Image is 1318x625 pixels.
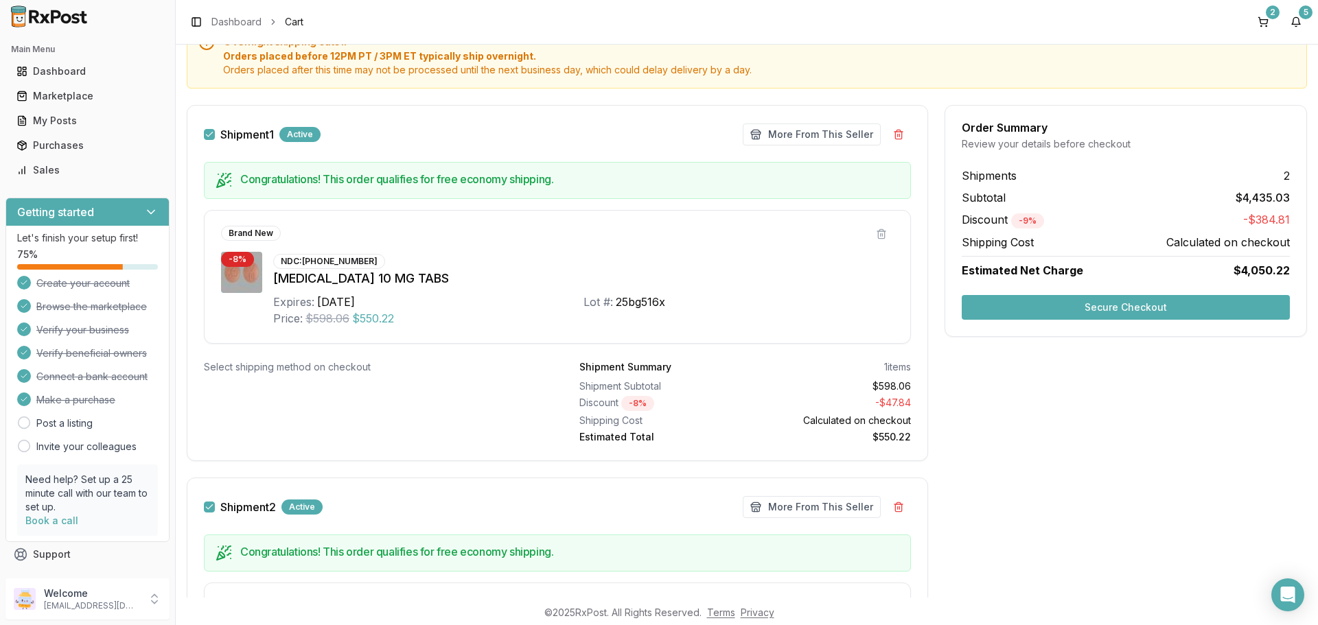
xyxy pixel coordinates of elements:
[962,137,1290,151] div: Review your details before checkout
[17,248,38,261] span: 75 %
[1236,189,1290,206] span: $4,435.03
[11,158,164,182] a: Sales
[621,396,654,411] div: - 8 %
[743,496,881,518] button: More From This Seller
[11,108,164,133] a: My Posts
[211,15,303,29] nav: breadcrumb
[1011,213,1044,228] div: - 9 %
[240,174,899,185] h5: Congratulations! This order qualifies for free economy shipping.
[273,294,314,310] div: Expires:
[352,310,394,327] span: $550.22
[211,15,262,29] a: Dashboard
[273,254,385,269] div: NDC: [PHONE_NUMBER]
[583,294,613,310] div: Lot #:
[36,416,93,430] a: Post a listing
[204,360,535,374] div: Select shipping method on checkout
[16,163,159,177] div: Sales
[25,473,150,514] p: Need help? Set up a 25 minute call with our team to set up.
[273,310,303,327] div: Price:
[1285,11,1307,33] button: 5
[884,360,911,374] div: 1 items
[5,567,170,591] button: Feedback
[317,294,355,310] div: [DATE]
[17,231,158,245] p: Let's finish your setup first!
[1166,234,1290,250] span: Calculated on checkout
[16,139,159,152] div: Purchases
[5,542,170,567] button: Support
[16,114,159,128] div: My Posts
[240,546,899,557] h5: Congratulations! This order qualifies for free economy shipping.
[36,276,130,290] span: Create your account
[962,234,1034,250] span: Shipping Cost
[36,393,115,407] span: Make a purchase
[16,89,159,103] div: Marketplace
[962,189,1006,206] span: Subtotal
[962,263,1083,277] span: Estimated Net Charge
[1271,578,1304,611] div: Open Intercom Messenger
[1243,211,1290,228] span: -$384.81
[16,64,159,78] div: Dashboard
[751,379,912,393] div: $598.06
[1299,5,1313,19] div: 5
[36,440,137,453] a: Invite your colleagues
[279,127,321,142] div: Active
[5,159,170,181] button: Sales
[11,133,164,158] a: Purchases
[579,379,740,393] div: Shipment Subtotal
[285,15,303,29] span: Cart
[223,36,1295,47] h5: Overnight shipping cutoff
[221,252,254,267] div: - 8 %
[273,269,894,288] div: [MEDICAL_DATA] 10 MG TABS
[36,300,147,314] span: Browse the marketplace
[1266,5,1280,19] div: 2
[579,396,740,411] div: Discount
[616,294,665,310] div: 25bg516x
[5,60,170,82] button: Dashboard
[962,295,1290,320] button: Secure Checkout
[11,84,164,108] a: Marketplace
[5,134,170,156] button: Purchases
[221,226,281,241] div: Brand New
[44,600,139,611] p: [EMAIL_ADDRESS][DOMAIN_NAME]
[1252,11,1274,33] button: 2
[36,346,147,360] span: Verify beneficial owners
[223,49,1295,63] span: Orders placed before 12PM PT / 3PM ET typically ship overnight.
[220,502,276,512] label: Shipment 2
[743,123,881,145] button: More From This Seller
[14,588,36,610] img: User avatar
[579,360,671,374] div: Shipment Summary
[5,110,170,132] button: My Posts
[741,606,774,618] a: Privacy
[1284,167,1290,184] span: 2
[44,587,139,600] p: Welcome
[5,5,93,27] img: RxPost Logo
[1234,262,1290,279] span: $4,050.22
[5,85,170,107] button: Marketplace
[36,370,148,384] span: Connect a bank account
[33,572,80,586] span: Feedback
[36,323,129,337] span: Verify your business
[707,606,735,618] a: Terms
[11,59,164,84] a: Dashboard
[962,167,1017,184] span: Shipments
[751,430,912,444] div: $550.22
[25,515,78,526] a: Book a call
[281,499,323,515] div: Active
[962,213,1044,226] span: Discount
[220,129,274,140] label: Shipment 1
[579,430,740,444] div: Estimated Total
[579,414,740,427] div: Shipping Cost
[17,204,94,220] h3: Getting started
[221,252,262,293] img: Xarelto 10 MG TABS
[751,396,912,411] div: - $47.84
[751,414,912,427] div: Calculated on checkout
[223,63,1295,77] span: Orders placed after this time may not be processed until the next business day, which could delay...
[305,310,349,327] span: $598.06
[962,122,1290,133] div: Order Summary
[11,44,164,55] h2: Main Menu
